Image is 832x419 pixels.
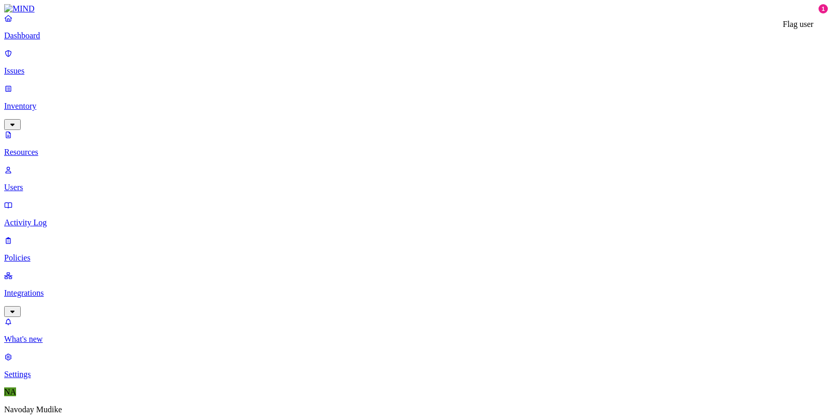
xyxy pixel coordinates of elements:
[4,335,828,344] p: What's new
[4,405,828,414] p: Navoday Mudike
[4,4,35,13] img: MIND
[4,288,828,298] p: Integrations
[4,183,828,192] p: Users
[4,102,828,111] p: Inventory
[4,66,828,76] p: Issues
[4,218,828,227] p: Activity Log
[4,31,828,40] p: Dashboard
[4,387,16,396] span: NA
[783,20,813,29] div: Flag user
[4,370,828,379] p: Settings
[4,148,828,157] p: Resources
[4,253,828,263] p: Policies
[819,4,828,13] div: 1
